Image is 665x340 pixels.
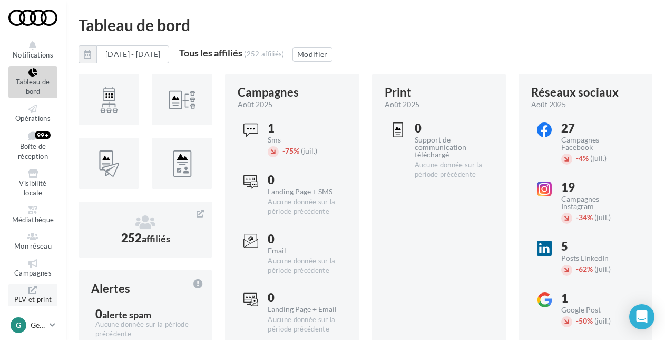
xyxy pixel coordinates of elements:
[14,269,52,277] span: Campagnes
[561,195,631,210] div: Campagnes Instagram
[142,233,170,244] span: affiliés
[179,48,242,58] div: Tous les affiliés
[268,174,337,186] div: 0
[96,45,169,63] button: [DATE] - [DATE]
[8,257,57,280] a: Campagnes
[576,265,579,273] span: -
[594,213,611,222] span: (juil.)
[561,241,631,252] div: 5
[629,304,654,329] div: Open Intercom Messenger
[292,47,332,62] button: Modifier
[16,78,50,96] span: Tableau de bord
[13,296,53,324] span: PLV et print personnalisable
[385,99,419,110] span: août 2025
[13,51,53,59] span: Notifications
[415,160,493,180] div: Aucune donnée sur la période précédente
[576,154,589,163] span: 4%
[594,265,611,273] span: (juil.)
[15,114,51,122] span: Opérations
[268,292,337,304] div: 0
[79,17,652,33] div: Tableau de bord
[576,316,593,325] span: 50%
[95,308,195,320] div: 0
[16,320,21,330] span: G
[531,87,619,98] div: Réseaux sociaux
[35,131,51,139] div: 99+
[590,154,607,163] span: (juil.)
[8,66,57,98] a: Tableau de bord
[8,204,57,226] a: Médiathèque
[576,316,579,325] span: -
[268,122,337,134] div: 1
[18,143,48,161] span: Boîte de réception
[8,284,57,326] a: PLV et print personnalisable
[95,320,195,339] div: Aucune donnée sur la période précédente
[561,292,639,304] div: 1
[238,99,272,110] span: août 2025
[79,45,169,63] button: [DATE] - [DATE]
[576,265,593,273] span: 62%
[8,230,57,253] a: Mon réseau
[12,215,54,224] span: Médiathèque
[268,136,337,144] div: Sms
[576,213,579,222] span: -
[268,233,337,245] div: 0
[385,87,412,98] div: Print
[8,102,57,125] a: Opérations
[561,136,631,151] div: Campagnes Facebook
[244,50,285,58] div: (252 affiliés)
[14,242,52,250] span: Mon réseau
[561,122,631,134] div: 27
[282,146,299,155] span: 75%
[19,179,46,197] span: Visibilité locale
[561,182,631,193] div: 19
[268,315,337,334] div: Aucune donnée sur la période précédente
[531,99,566,110] span: août 2025
[594,316,611,325] span: (juil.)
[102,310,151,319] div: alerte spam
[301,146,317,155] span: (juil.)
[8,129,57,163] a: Boîte de réception 99+
[268,247,337,254] div: Email
[561,306,639,314] div: Google Post
[121,231,170,245] span: 252
[282,146,285,155] span: -
[238,87,299,98] div: Campagnes
[268,306,337,313] div: Landing Page + Email
[576,213,593,222] span: 34%
[268,197,337,216] div: Aucune donnée sur la période précédente
[415,136,493,158] div: Support de communication téléchargé
[31,320,45,330] p: Gestionnaire
[8,39,57,62] button: Notifications
[561,254,631,262] div: Posts LinkedIn
[576,154,579,163] span: -
[8,315,57,335] a: G Gestionnaire
[268,188,337,195] div: Landing Page + SMS
[268,257,337,276] div: Aucune donnée sur la période précédente
[91,283,130,295] div: Alertes
[8,167,57,200] a: Visibilité locale
[415,122,493,134] div: 0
